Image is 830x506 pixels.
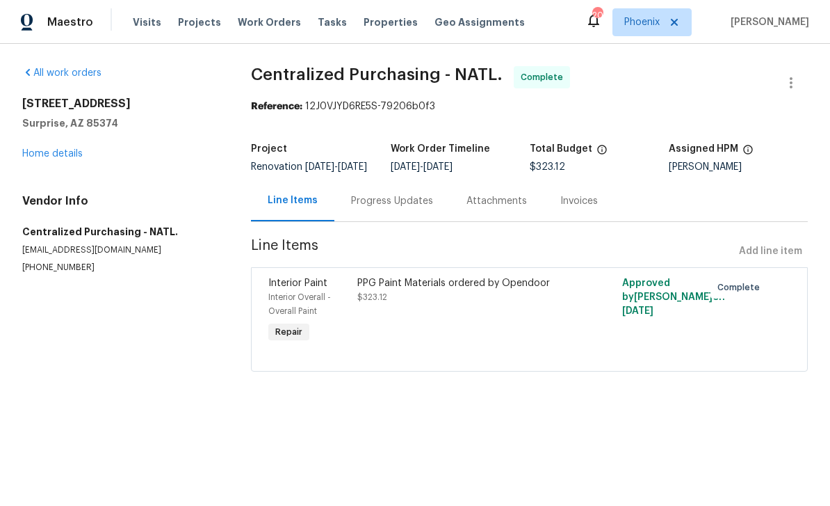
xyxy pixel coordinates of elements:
[22,225,218,239] h5: Centralized Purchasing - NATL.
[22,97,218,111] h2: [STREET_ADDRESS]
[305,162,334,172] span: [DATE]
[22,68,101,78] a: All work orders
[22,194,218,208] h4: Vendor Info
[530,144,592,154] h5: Total Budget
[669,162,808,172] div: [PERSON_NAME]
[560,194,598,208] div: Invoices
[423,162,453,172] span: [DATE]
[305,162,367,172] span: -
[742,144,754,162] span: The hpm assigned to this work order.
[622,278,725,316] span: Approved by [PERSON_NAME] on
[338,162,367,172] span: [DATE]
[624,15,660,29] span: Phoenix
[357,276,570,290] div: PPG Paint Materials ordered by Opendoor
[22,244,218,256] p: [EMAIL_ADDRESS][DOMAIN_NAME]
[530,162,565,172] span: $323.12
[22,116,218,130] h5: Surprise, AZ 85374
[622,306,653,316] span: [DATE]
[251,144,287,154] h5: Project
[47,15,93,29] span: Maestro
[391,162,453,172] span: -
[391,144,490,154] h5: Work Order Timeline
[357,293,387,301] span: $323.12
[592,8,602,22] div: 20
[596,144,608,162] span: The total cost of line items that have been proposed by Opendoor. This sum includes line items th...
[268,193,318,207] div: Line Items
[270,325,308,339] span: Repair
[22,262,218,274] p: [PHONE_NUMBER]
[238,15,301,29] span: Work Orders
[268,293,331,315] span: Interior Overall - Overall Paint
[521,70,569,84] span: Complete
[133,15,161,29] span: Visits
[22,149,83,159] a: Home details
[391,162,420,172] span: [DATE]
[466,194,527,208] div: Attachments
[717,280,765,294] span: Complete
[251,162,367,172] span: Renovation
[318,17,347,27] span: Tasks
[251,66,503,83] span: Centralized Purchasing - NATL.
[725,15,809,29] span: [PERSON_NAME]
[268,278,327,288] span: Interior Paint
[434,15,525,29] span: Geo Assignments
[669,144,738,154] h5: Assigned HPM
[178,15,221,29] span: Projects
[351,194,433,208] div: Progress Updates
[364,15,418,29] span: Properties
[251,100,808,113] div: 12J0VJYD6RE5S-79206b0f3
[251,102,302,111] b: Reference:
[251,239,733,264] span: Line Items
